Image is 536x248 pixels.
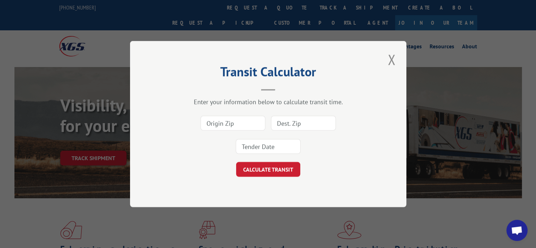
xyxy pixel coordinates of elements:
[201,116,265,131] input: Origin Zip
[236,139,301,154] input: Tender Date
[165,67,371,80] h2: Transit Calculator
[506,220,528,241] a: Open chat
[165,98,371,106] div: Enter your information below to calculate transit time.
[236,162,300,177] button: CALCULATE TRANSIT
[386,50,398,69] button: Close modal
[271,116,336,131] input: Dest. Zip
